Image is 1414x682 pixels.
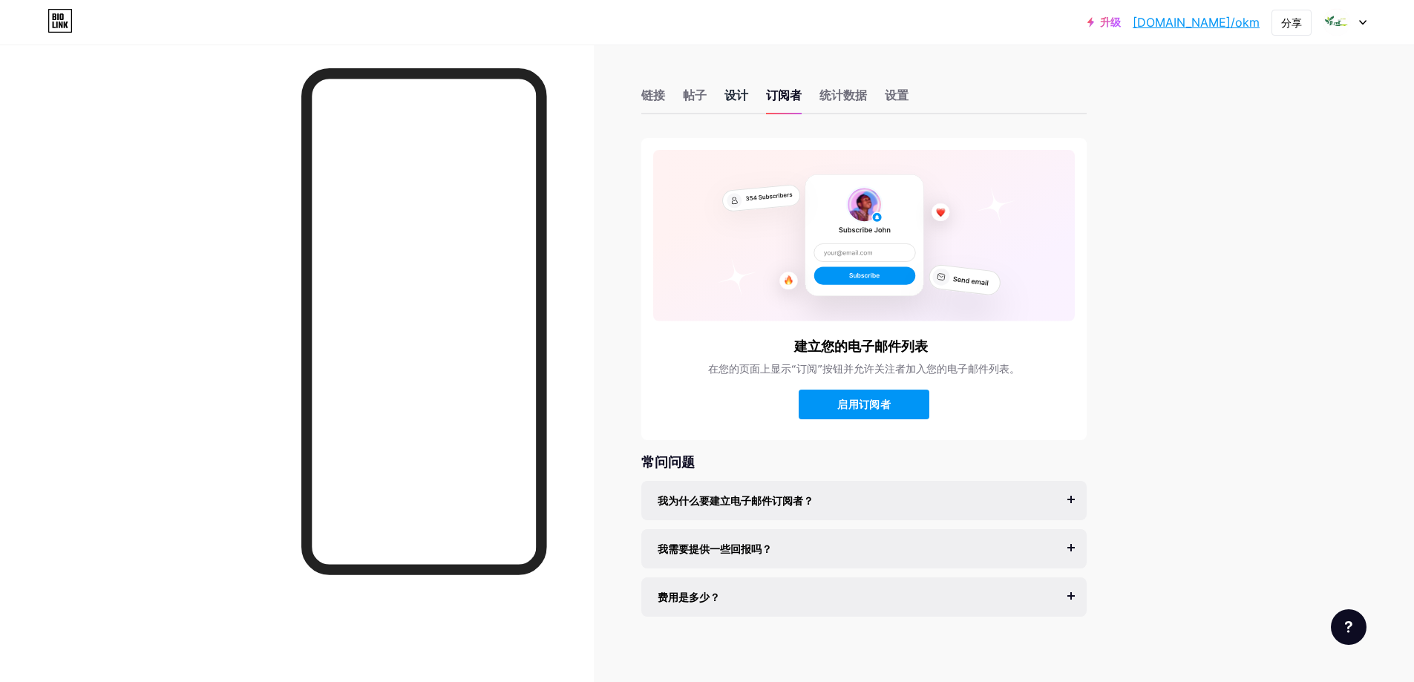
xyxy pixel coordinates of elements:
font: 常问问题 [641,454,695,470]
font: 统计数据 [819,88,867,102]
button: 启用订阅者 [799,390,929,419]
font: 建立您的电子邮件列表 [794,338,928,354]
font: 在您的页面上显示“订阅”按钮并允许关注者加入您的电子邮件列表。 [708,363,1021,375]
font: 设计 [724,88,748,102]
font: 费用是多少？ [658,591,720,603]
font: 升级 [1100,16,1121,28]
font: 订阅者 [766,88,802,102]
font: 链接 [641,88,665,102]
font: 启用订阅者 [837,398,891,410]
font: 帖子 [683,88,707,102]
font: [DOMAIN_NAME]/okm [1133,15,1260,30]
img: 奥克姆 [1323,8,1351,36]
font: 分享 [1281,16,1302,29]
font: 我为什么要建立电子邮件订阅者？ [658,494,814,507]
font: 我需要提供一些回报吗？ [658,542,772,555]
a: [DOMAIN_NAME]/okm [1133,13,1260,31]
font: 设置 [885,88,909,102]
